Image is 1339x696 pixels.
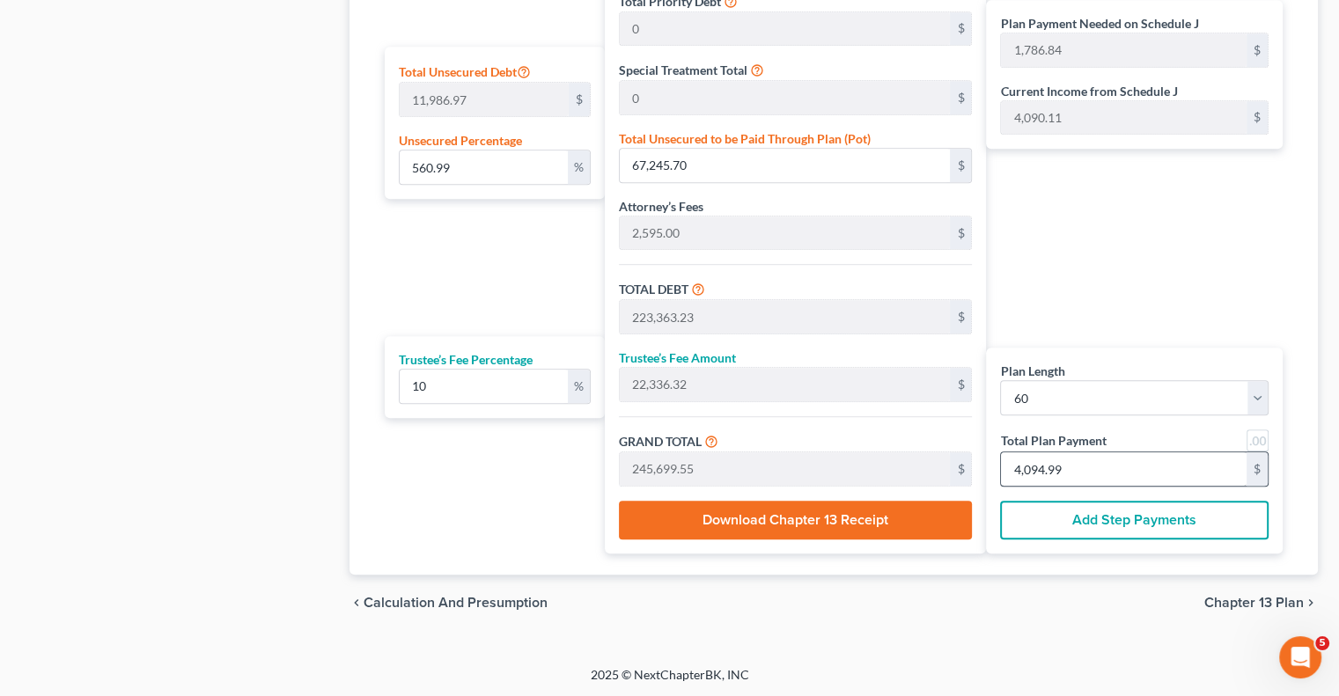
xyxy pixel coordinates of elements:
a: Round to nearest dollar [1247,429,1269,451]
input: 0.00 [400,150,568,184]
input: 0.00 [400,370,568,403]
div: $ [950,452,971,486]
label: Total Unsecured to be Paid Through Plan (Pot) [619,129,871,148]
label: Current Income from Schedule J [1000,82,1177,100]
div: $ [950,368,971,401]
input: 0.00 [1001,101,1247,135]
label: Attorney’s Fees [619,197,703,216]
div: $ [950,216,971,250]
div: $ [1247,33,1268,67]
div: $ [950,300,971,333]
input: 0.00 [620,12,950,46]
label: Total Unsecured Debt [399,61,531,82]
input: 0.00 [620,81,950,114]
iframe: Intercom live chat [1279,636,1321,678]
div: $ [950,81,971,114]
input: 0.00 [620,300,950,333]
div: $ [1247,101,1268,135]
span: Chapter 13 Plan [1204,596,1304,610]
input: 0.00 [620,452,950,486]
label: Special Treatment Total [619,61,747,79]
input: 0.00 [620,216,950,250]
div: $ [950,12,971,46]
label: Trustee’s Fee Percentage [399,350,533,369]
span: Calculation and Presumption [364,596,548,610]
input: 0.00 [400,83,569,116]
input: 0.00 [1001,452,1247,486]
label: Unsecured Percentage [399,131,522,150]
button: Download Chapter 13 Receipt [619,501,972,539]
input: 0.00 [1001,33,1247,67]
div: $ [950,149,971,182]
label: Plan Payment Needed on Schedule J [1000,14,1198,33]
button: chevron_left Calculation and Presumption [349,596,548,610]
div: $ [569,83,590,116]
div: % [568,370,590,403]
i: chevron_left [349,596,364,610]
button: Chapter 13 Plan chevron_right [1204,596,1318,610]
i: chevron_right [1304,596,1318,610]
div: $ [1247,452,1268,486]
button: Add Step Payments [1000,501,1269,539]
span: 5 [1315,636,1329,650]
input: 0.00 [620,368,950,401]
div: % [568,150,590,184]
label: Plan Length [1000,362,1064,380]
label: TOTAL DEBT [619,280,688,298]
label: Trustee’s Fee Amount [619,348,736,367]
label: Total Plan Payment [1000,431,1106,450]
input: 0.00 [620,149,950,182]
label: GRAND TOTAL [619,432,702,451]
